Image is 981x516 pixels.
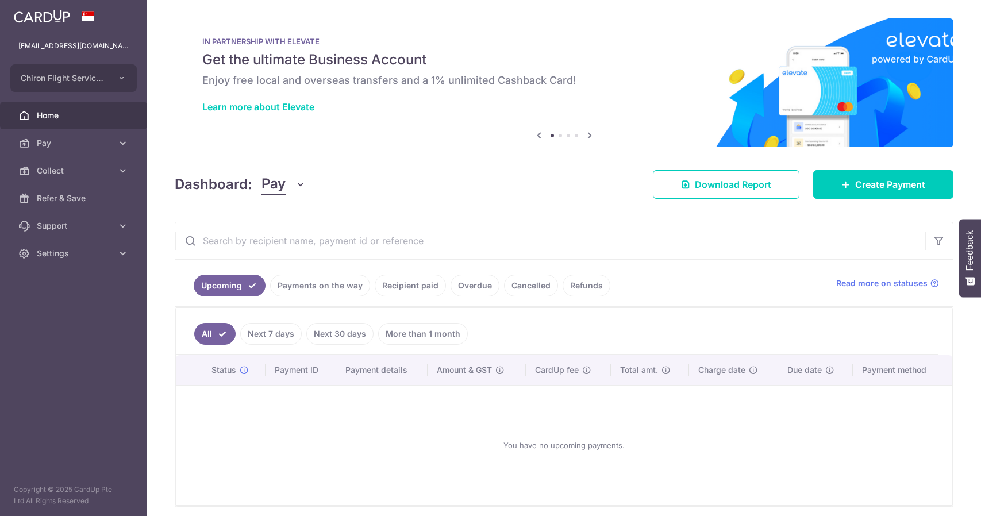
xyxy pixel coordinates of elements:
span: Support [37,220,113,232]
span: Read more on statuses [836,278,928,289]
a: Download Report [653,170,799,199]
input: Search by recipient name, payment id or reference [175,222,925,259]
p: [EMAIL_ADDRESS][DOMAIN_NAME] [18,40,129,52]
img: Renovation banner [175,18,953,147]
a: Cancelled [504,275,558,296]
span: Refer & Save [37,192,113,204]
a: Refunds [563,275,610,296]
span: Feedback [965,230,975,271]
span: Chiron Flight Services Pte Ltd [21,72,106,84]
span: Amount & GST [437,364,492,376]
span: Total amt. [620,364,658,376]
a: Next 7 days [240,323,302,345]
button: Feedback - Show survey [959,219,981,297]
a: Read more on statuses [836,278,939,289]
span: Pay [261,174,286,195]
span: Create Payment [855,178,925,191]
a: Next 30 days [306,323,374,345]
h4: Dashboard: [175,174,252,195]
span: Home [37,110,113,121]
button: Pay [261,174,306,195]
a: All [194,323,236,345]
a: Payments on the way [270,275,370,296]
span: Charge date [698,364,745,376]
div: You have no upcoming payments. [190,395,938,496]
a: Learn more about Elevate [202,101,314,113]
a: Overdue [451,275,499,296]
h6: Enjoy free local and overseas transfers and a 1% unlimited Cashback Card! [202,74,926,87]
p: IN PARTNERSHIP WITH ELEVATE [202,37,926,46]
span: Status [211,364,236,376]
span: Download Report [695,178,771,191]
span: Settings [37,248,113,259]
a: Create Payment [813,170,953,199]
h5: Get the ultimate Business Account [202,51,926,69]
span: Pay [37,137,113,149]
th: Payment ID [266,355,336,385]
a: More than 1 month [378,323,468,345]
img: CardUp [14,9,70,23]
span: Collect [37,165,113,176]
span: CardUp fee [535,364,579,376]
a: Recipient paid [375,275,446,296]
span: Due date [787,364,822,376]
button: Chiron Flight Services Pte Ltd [10,64,137,92]
a: Upcoming [194,275,266,296]
th: Payment details [336,355,428,385]
th: Payment method [853,355,952,385]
